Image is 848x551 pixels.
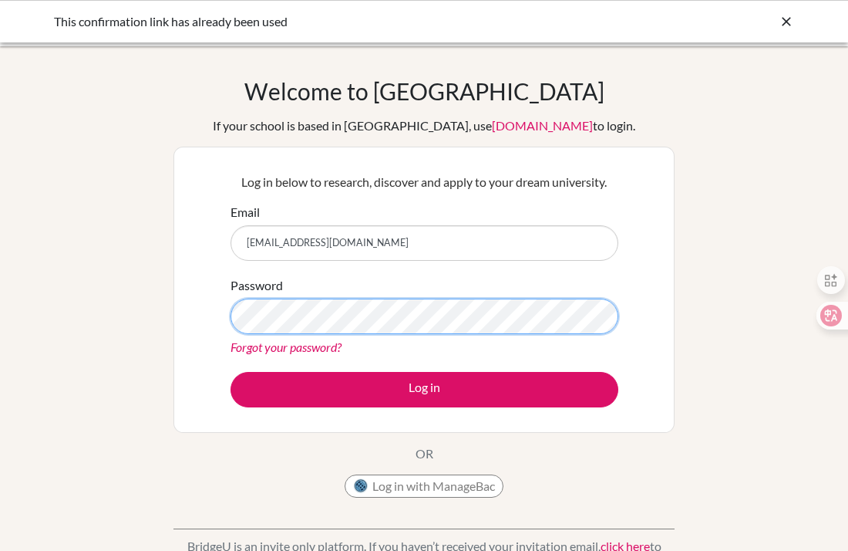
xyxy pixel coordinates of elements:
h1: Welcome to [GEOGRAPHIC_DATA] [244,77,604,105]
a: [DOMAIN_NAME] [492,118,593,133]
p: OR [416,445,433,463]
label: Email [231,203,260,221]
p: Log in below to research, discover and apply to your dream university. [231,173,618,191]
button: Log in with ManageBac [345,475,503,498]
button: Log in [231,372,618,407]
label: Password [231,276,283,295]
a: Forgot your password? [231,340,342,354]
div: If your school is based in [GEOGRAPHIC_DATA], use to login. [213,117,635,135]
div: This confirmation link has already been used [54,12,563,31]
